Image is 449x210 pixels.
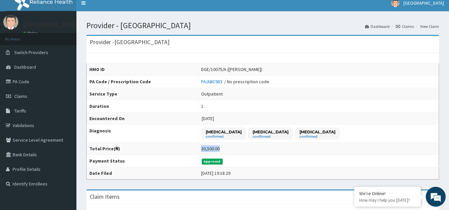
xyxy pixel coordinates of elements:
[87,76,198,88] th: PA Code / Prescription Code
[87,143,198,155] th: Total Price(₦)
[87,88,198,100] th: Service Type
[90,194,120,200] h3: Claim Items
[90,39,169,45] h3: Provider - [GEOGRAPHIC_DATA]
[253,135,288,138] small: confirmed
[109,3,125,19] div: Minimize live chat window
[3,140,127,163] textarea: Type your message and hit 'Enter'
[87,167,198,179] th: Date Filed
[359,197,416,203] p: How may I help you today?
[3,15,18,30] img: User Image
[396,24,414,29] a: Claims
[35,37,112,46] div: Chat with us now
[365,24,390,29] a: Dashboard
[206,135,242,138] small: confirmed
[201,66,262,73] div: DGE/10075/A ([PERSON_NAME])
[86,21,439,30] h1: Provider - [GEOGRAPHIC_DATA]
[14,49,48,55] span: Switch Providers
[12,33,27,50] img: d_794563401_company_1708531726252_794563401
[23,22,78,28] p: [GEOGRAPHIC_DATA]
[420,24,439,29] a: View Claim
[14,108,26,114] span: Tariffs
[14,64,36,70] span: Dashboard
[87,112,198,125] th: Encountered On
[201,145,220,152] div: 30,500.00
[202,115,214,121] span: [DATE]
[87,125,198,143] th: Diagnosis
[201,79,224,85] a: PA/ABC903
[202,159,223,165] span: Approved
[14,93,27,99] span: Claims
[201,170,230,176] div: [DATE] 19:18:29
[201,78,269,85] div: / No prescription code
[87,100,198,112] th: Duration
[253,129,288,135] p: [MEDICAL_DATA]
[206,129,242,135] p: [MEDICAL_DATA]
[359,190,416,196] div: We're Online!
[201,91,223,97] div: Outpatient
[299,129,335,135] p: [MEDICAL_DATA]
[39,63,92,130] span: We're online!
[23,31,39,35] a: Online
[87,155,198,167] th: Payment Status
[299,135,335,138] small: confirmed
[87,63,198,76] th: HMO ID
[201,103,203,109] div: 1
